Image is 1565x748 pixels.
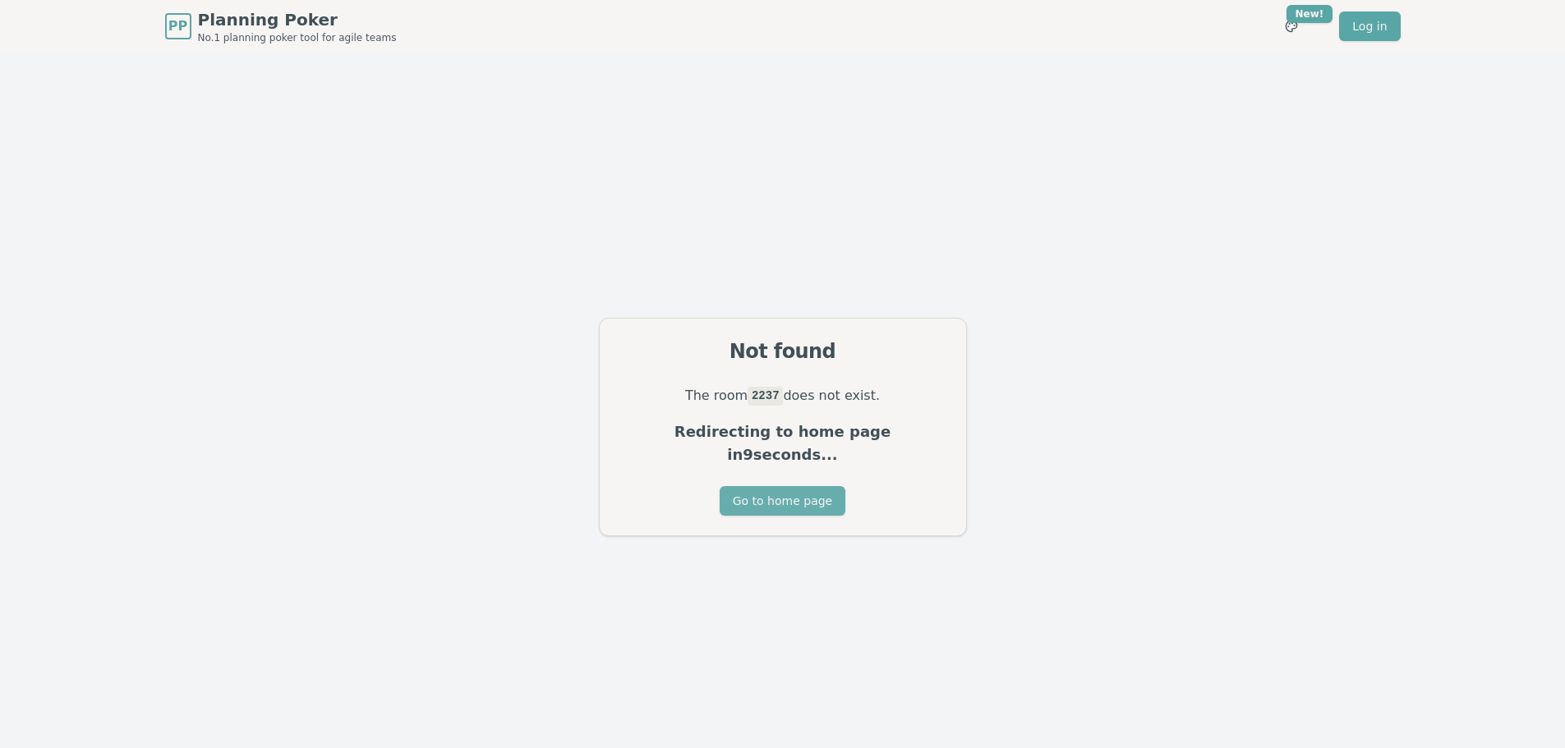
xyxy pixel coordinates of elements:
button: Go to home page [720,486,845,516]
button: New! [1277,11,1306,41]
p: The room does not exist. [619,384,946,407]
a: PPPlanning PokerNo.1 planning poker tool for agile teams [165,8,397,44]
div: New! [1287,5,1333,23]
span: PP [168,16,187,36]
span: Planning Poker [198,8,397,31]
div: Not found [619,338,946,365]
p: Redirecting to home page in 9 seconds... [619,420,946,466]
code: 2237 [748,387,783,405]
a: Log in [1339,11,1400,41]
span: No.1 planning poker tool for agile teams [198,31,397,44]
